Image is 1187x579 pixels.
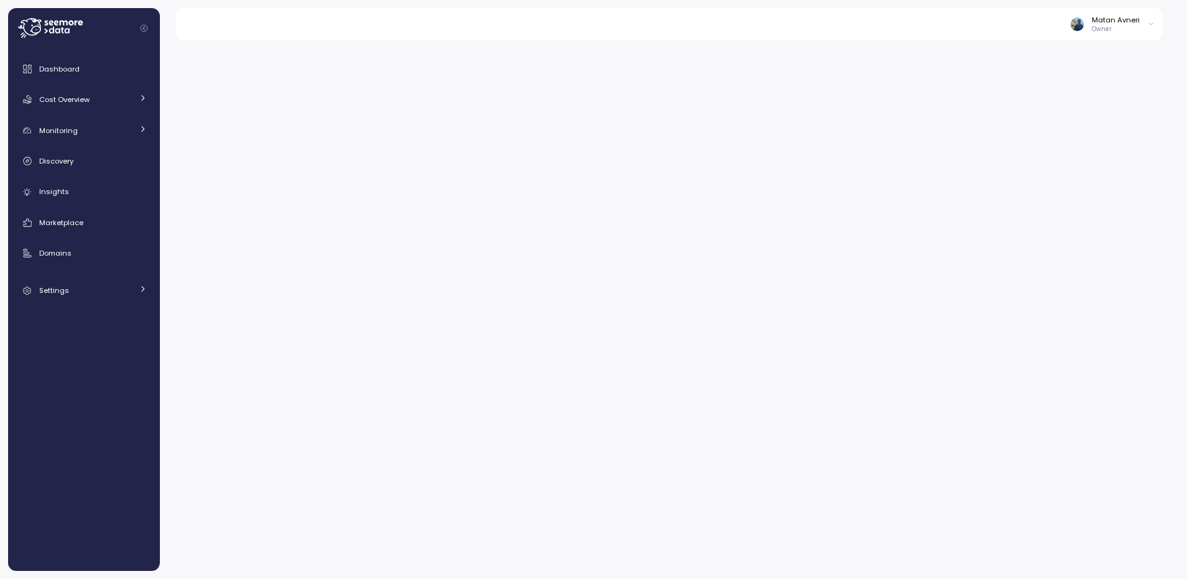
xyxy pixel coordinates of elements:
[39,64,80,74] span: Dashboard
[1092,15,1140,25] div: Matan Avneri
[13,180,155,205] a: Insights
[13,241,155,266] a: Domains
[39,156,73,166] span: Discovery
[39,248,72,258] span: Domains
[39,187,69,197] span: Insights
[39,285,69,295] span: Settings
[13,57,155,81] a: Dashboard
[13,278,155,303] a: Settings
[13,149,155,174] a: Discovery
[13,118,155,143] a: Monitoring
[39,95,90,104] span: Cost Overview
[1071,17,1084,30] img: ALV-UjX36IbbzGiJxViBpPkX0ISGqxY3_6NsBijasNX8FNMJN-6s25O-ZOZ_OTDAFZzAMD5LV7xYv5sZgEyx1ndxO93rhgMvM...
[13,210,155,235] a: Marketplace
[39,218,83,228] span: Marketplace
[13,87,155,112] a: Cost Overview
[39,126,78,136] span: Monitoring
[136,24,152,33] button: Collapse navigation
[1092,25,1140,34] p: Owner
